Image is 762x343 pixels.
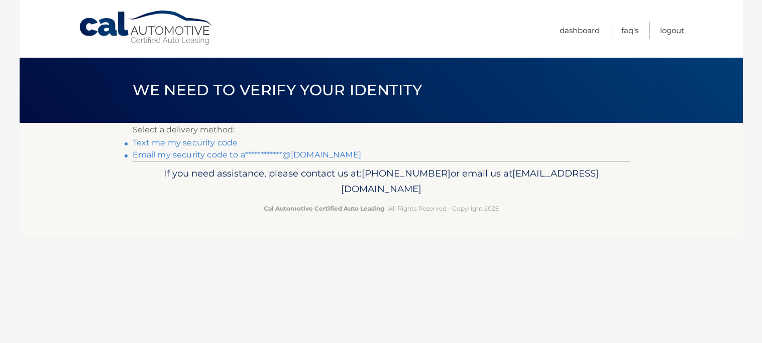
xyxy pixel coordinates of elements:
a: FAQ's [621,22,638,39]
a: Logout [660,22,684,39]
a: Dashboard [560,22,600,39]
p: Select a delivery method: [133,123,630,137]
span: [PHONE_NUMBER] [362,167,451,179]
a: Text me my security code [133,138,238,147]
p: - All Rights Reserved - Copyright 2025 [139,203,623,214]
span: We need to verify your identity [133,81,422,99]
a: Cal Automotive [78,10,214,46]
strong: Cal Automotive Certified Auto Leasing [264,205,384,212]
p: If you need assistance, please contact us at: or email us at [139,165,623,198]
